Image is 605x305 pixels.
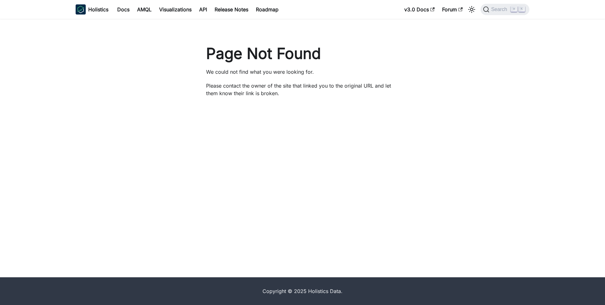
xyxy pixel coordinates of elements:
kbd: ⌘ [511,6,517,12]
a: Visualizations [155,4,195,14]
div: Copyright © 2025 Holistics Data. [102,287,503,295]
a: Forum [438,4,466,14]
h1: Page Not Found [206,44,399,63]
p: Please contact the owner of the site that linked you to the original URL and let them know their ... [206,82,399,97]
a: Docs [113,4,133,14]
button: Switch between dark and light mode (currently light mode) [467,4,477,14]
b: Holistics [88,6,108,13]
a: Release Notes [211,4,252,14]
a: HolisticsHolistics [76,4,108,14]
kbd: K [519,6,525,12]
button: Search (Command+K) [481,4,529,15]
a: API [195,4,211,14]
img: Holistics [76,4,86,14]
a: v3.0 Docs [400,4,438,14]
a: AMQL [133,4,155,14]
span: Search [489,7,511,12]
a: Roadmap [252,4,282,14]
p: We could not find what you were looking for. [206,68,399,76]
